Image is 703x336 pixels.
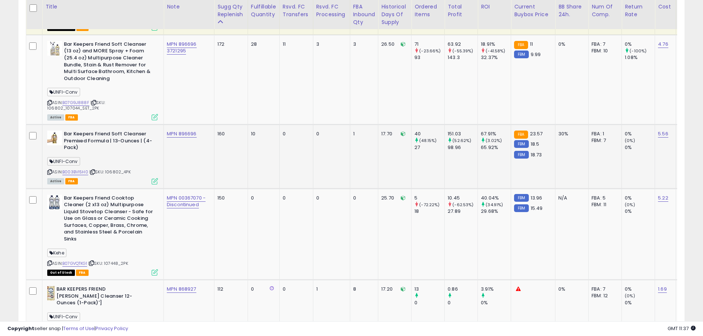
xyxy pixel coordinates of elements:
small: FBM [514,204,528,212]
div: 160 [217,131,242,137]
span: All listings that are currently out of stock and unavailable for purchase on Amazon [47,270,75,276]
div: N/A [558,195,583,201]
div: BB Share 24h. [558,3,585,18]
img: 51KapQoTyiL._SL40_.jpg [47,195,62,209]
div: 3 [353,41,373,48]
div: Title [45,3,161,11]
div: 0.86 [448,286,478,292]
div: 27.89 [448,208,478,215]
div: 67.91% [481,131,511,137]
div: 0 [448,299,478,306]
span: | SKU: 107448_2PK [88,260,128,266]
div: 0 [251,286,274,292]
div: 17.70 [381,131,406,137]
div: ASIN: [47,131,158,183]
div: ASIN: [47,195,158,275]
div: 10 [251,131,274,137]
span: 2025-09-11 11:37 GMT [668,325,696,332]
div: 1 [353,131,373,137]
div: FBA: 1 [592,131,616,137]
div: 143.3 [448,54,478,61]
div: Historical Days Of Supply [381,3,408,26]
b: Bar Keepers Friend Soft Cleanser (13 oz) and MORE Spray + Foam (25.4 oz) Multipurpose Cleaner Bun... [64,41,154,84]
div: 30% [558,131,583,137]
small: FBM [514,51,528,58]
small: (-41.58%) [486,48,505,54]
div: 3 [316,41,344,48]
div: Sugg Qty Replenish [217,3,245,18]
div: 0 [283,286,307,292]
span: FBA [65,114,78,121]
small: (0%) [625,293,635,299]
small: (0%) [625,202,635,208]
span: 15.49 [531,205,543,212]
span: 18.5 [531,141,540,148]
img: 512R2t6q59L._SL40_.jpg [47,286,55,301]
div: 65.92% [481,144,511,151]
div: 150 [217,195,242,201]
div: Ordered Items [414,3,441,18]
a: MPN 00367070 - Discontinued [167,194,206,208]
a: 1.69 [658,285,667,293]
div: 1.08% [625,54,655,61]
a: Terms of Use [63,325,94,332]
div: 11 [283,41,307,48]
span: Kehe [47,249,66,257]
div: Rsvd. FC Processing [316,3,347,18]
a: B07G9J888F [62,100,89,106]
div: 40 [414,131,444,137]
span: 18.73 [531,151,542,158]
div: 71 [414,41,444,48]
span: 13.96 [531,194,542,201]
div: 151.03 [448,131,478,137]
div: 18.91% [481,41,511,48]
div: 0 [316,131,344,137]
div: 0 [251,195,274,201]
small: (48.15%) [419,138,437,143]
b: Bar Keepers Friend Soft Cleanser Premixed Formula | 13-Ounces | (4-Pack) [64,131,154,153]
small: FBM [514,194,528,202]
div: 0% [558,286,583,292]
span: FBA [65,178,78,184]
div: FBM: 11 [592,201,616,208]
div: ASIN: [47,41,158,119]
div: 13 [414,286,444,292]
small: (3.02%) [486,138,502,143]
div: 0% [625,299,655,306]
small: (-62.53%) [452,202,473,208]
img: 41ELrJY7sNL._SL40_.jpg [47,131,62,145]
div: 17.20 [381,286,406,292]
a: 4.76 [658,41,668,48]
div: Current Buybox Price [514,3,552,18]
div: 0 [414,299,444,306]
div: 40.04% [481,195,511,201]
div: 10.45 [448,195,478,201]
div: FBM: 12 [592,292,616,299]
div: Cost [658,3,673,11]
div: 0 [283,195,307,201]
span: All listings currently available for purchase on Amazon [47,178,64,184]
div: 0 [353,195,373,201]
div: Fulfillable Quantity [251,3,276,18]
small: FBM [514,151,528,159]
div: Num of Comp. [592,3,618,18]
div: 18 [414,208,444,215]
a: MPN 896696 [167,130,197,138]
div: 172 [217,41,242,48]
div: 5 [414,195,444,201]
div: 27 [414,144,444,151]
div: 98.96 [448,144,478,151]
span: UNFI-Conv [47,312,80,321]
a: B003BVI5H0 [62,169,88,175]
div: 0% [625,131,655,137]
div: 28 [251,41,274,48]
small: FBM [514,140,528,148]
div: 26.50 [381,41,406,48]
div: 93 [414,54,444,61]
span: 23.57 [530,130,543,137]
div: ROI [481,3,508,11]
a: Privacy Policy [96,325,128,332]
small: (52.62%) [452,138,471,143]
small: (0%) [625,138,635,143]
div: 0% [558,41,583,48]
